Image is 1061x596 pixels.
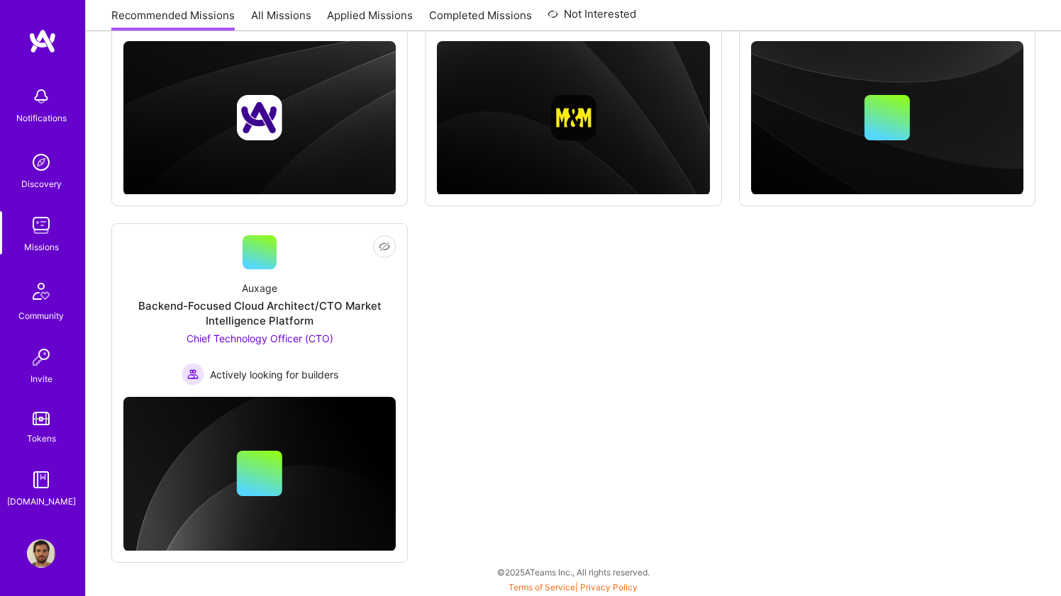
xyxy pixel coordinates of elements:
img: cover [437,41,709,195]
a: Privacy Policy [580,582,638,592]
div: Community [18,308,64,323]
div: Auxage [242,281,277,296]
img: Company logo [550,95,596,140]
img: cover [123,397,396,551]
img: bell [27,82,55,111]
div: Missions [24,240,59,254]
a: Applied Missions [327,8,413,31]
div: © 2025 ATeams Inc., All rights reserved. [85,554,1061,590]
img: Community [24,274,58,308]
img: cover [123,41,396,195]
a: Not Interested [548,6,636,31]
div: [DOMAIN_NAME] [7,494,76,509]
span: | [509,582,638,592]
div: Invite [30,371,52,386]
img: Company logo [237,95,282,140]
a: All Missions [251,8,311,31]
img: Invite [27,343,55,371]
img: User Avatar [27,539,55,568]
img: Actively looking for builders [182,363,204,386]
span: Actively looking for builders [210,367,338,382]
img: cover [751,41,1023,195]
div: Discovery [21,176,62,191]
img: teamwork [27,211,55,240]
a: User Avatar [23,539,59,568]
a: Terms of Service [509,582,575,592]
a: AuxageBackend-Focused Cloud Architect/CTO Market Intelligence PlatformChief Technology Officer (C... [123,235,396,386]
img: guide book [27,466,55,494]
div: Notifications [16,111,67,125]
img: discovery [27,148,55,176]
i: icon EyeClosed [379,241,390,252]
a: Recommended Missions [111,8,235,31]
a: Completed Missions [429,8,532,31]
img: tokens [33,412,50,425]
span: Chief Technology Officer (CTO) [187,332,333,344]
div: Tokens [27,431,56,446]
div: Backend-Focused Cloud Architect/CTO Market Intelligence Platform [123,298,396,328]
img: logo [28,28,57,54]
